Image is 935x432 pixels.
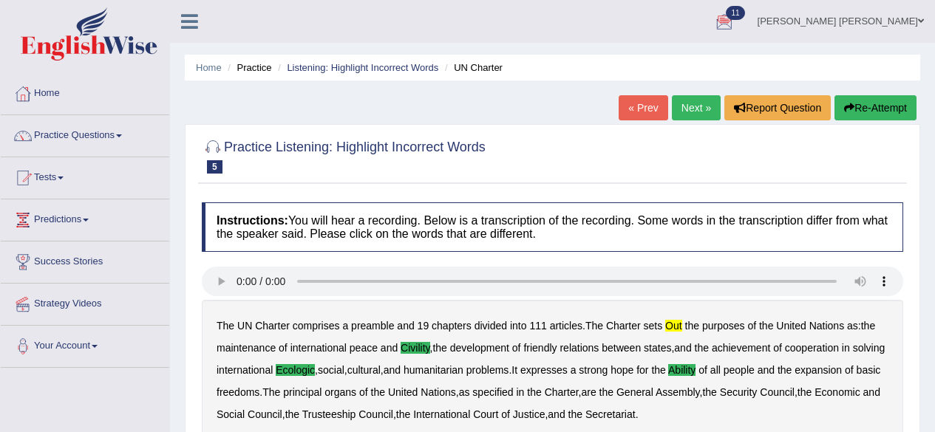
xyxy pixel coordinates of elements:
[545,386,579,398] b: Charter
[651,364,665,376] b: the
[760,386,795,398] b: Council
[672,95,721,120] a: Next »
[656,386,700,398] b: Assembly
[388,386,418,398] b: United
[550,320,582,332] b: articles
[527,386,541,398] b: the
[853,342,885,354] b: solving
[371,386,385,398] b: the
[695,342,709,354] b: the
[418,320,429,332] b: 19
[262,386,280,398] b: The
[785,342,839,354] b: cooperation
[285,408,299,420] b: the
[548,408,565,420] b: and
[845,364,854,376] b: of
[759,320,773,332] b: the
[324,386,356,398] b: organs
[202,137,486,174] h2: Practice Listening: Highlight Incorrect Words
[724,364,755,376] b: people
[581,386,596,398] b: are
[359,386,368,398] b: of
[475,320,507,332] b: divided
[401,342,429,354] b: civility
[397,320,414,332] b: and
[668,364,696,376] b: ability
[636,364,648,376] b: for
[702,320,745,332] b: purposes
[473,408,498,420] b: Court
[351,320,394,332] b: preamble
[863,386,880,398] b: and
[834,95,917,120] button: Re-Attempt
[795,364,842,376] b: expansion
[674,342,691,354] b: and
[217,364,273,376] b: international
[217,386,259,398] b: freedoms
[510,320,527,332] b: into
[450,342,509,354] b: development
[347,364,381,376] b: cultural
[710,364,721,376] b: all
[724,95,831,120] button: Report Question
[602,342,641,354] b: between
[568,408,582,420] b: the
[293,320,340,332] b: comprises
[459,386,470,398] b: as
[513,408,545,420] b: Justice
[217,342,276,354] b: maintenance
[237,320,252,332] b: UN
[287,62,438,73] a: Listening: Highlight Incorrect Words
[560,342,599,354] b: relations
[685,320,699,332] b: the
[472,386,513,398] b: specified
[404,364,463,376] b: humanitarian
[520,364,568,376] b: expresses
[606,320,641,332] b: Charter
[432,342,446,354] b: the
[758,364,775,376] b: and
[381,342,398,354] b: and
[571,364,577,376] b: a
[283,386,322,398] b: principal
[523,342,557,354] b: friendly
[255,320,290,332] b: Charter
[702,386,716,398] b: the
[665,320,682,332] b: out
[747,320,756,332] b: of
[396,408,410,420] b: the
[1,73,169,110] a: Home
[511,364,517,376] b: It
[644,320,663,332] b: sets
[302,408,356,420] b: Trusteeship
[202,202,903,252] h4: You will hear a recording. Below is a transcription of the recording. Some words in the transcrip...
[1,241,169,278] a: Success Stories
[196,62,222,73] a: Home
[1,199,169,236] a: Predictions
[1,157,169,194] a: Tests
[1,115,169,152] a: Practice Questions
[778,364,792,376] b: the
[847,320,858,332] b: as
[773,342,782,354] b: of
[466,364,509,376] b: problems
[279,342,288,354] b: of
[207,160,222,174] span: 5
[611,364,633,376] b: hope
[861,320,875,332] b: the
[217,320,234,332] b: The
[517,386,525,398] b: in
[384,364,401,376] b: and
[248,408,282,420] b: Council
[798,386,812,398] b: the
[224,61,271,75] li: Practice
[579,364,608,376] b: strong
[726,6,744,20] span: 11
[358,408,393,420] b: Council
[720,386,758,398] b: Security
[276,364,315,376] b: ecologic
[619,95,667,120] a: « Prev
[815,386,860,398] b: Economic
[842,342,850,354] b: in
[698,364,707,376] b: of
